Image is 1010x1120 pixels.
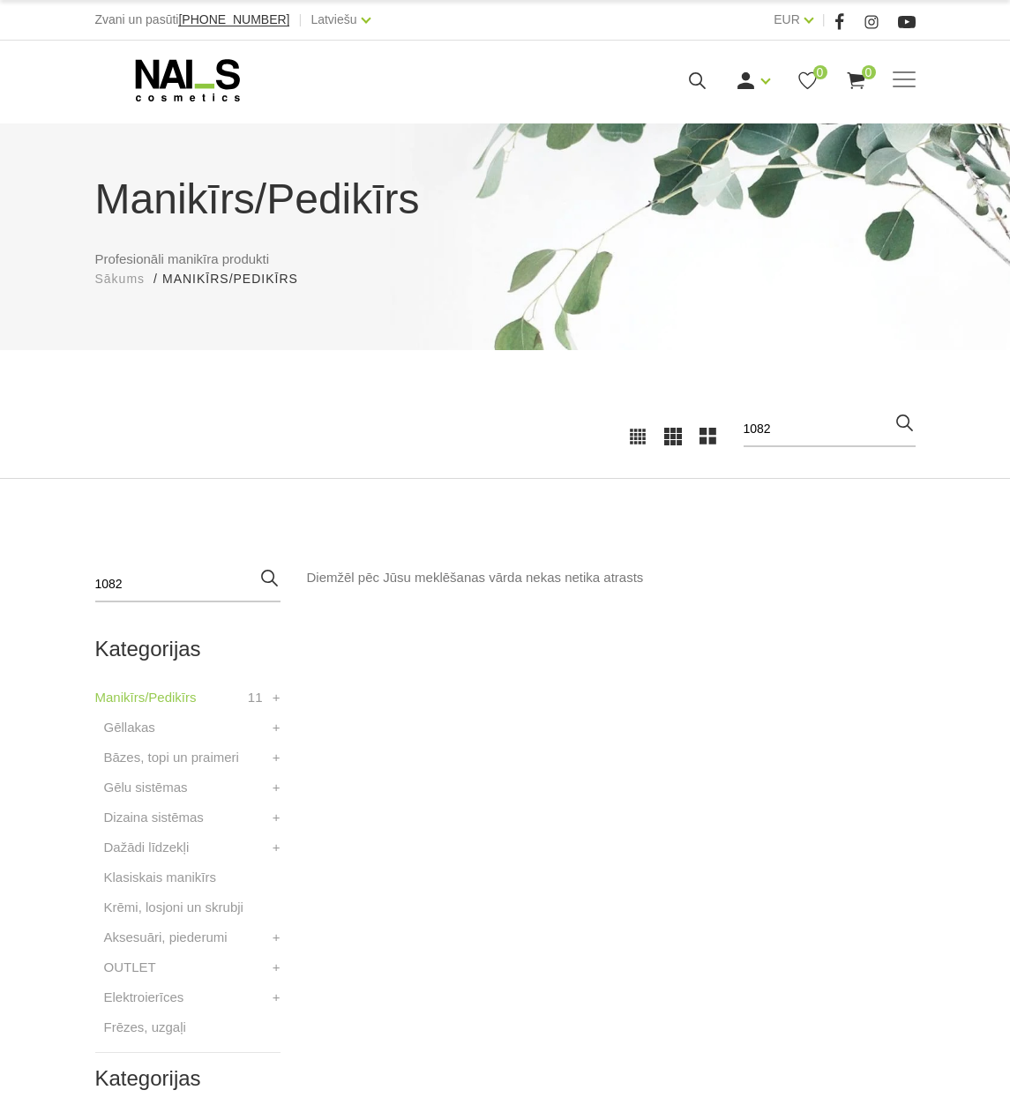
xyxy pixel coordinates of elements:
[104,957,156,978] a: OUTLET
[273,927,281,948] a: +
[95,567,281,602] input: Meklēt produktus ...
[845,70,867,92] a: 0
[162,270,316,288] li: Manikīrs/Pedikīrs
[104,897,243,918] a: Krēmi, losjoni un skrubji
[813,65,827,79] span: 0
[104,927,228,948] a: Aksesuāri, piederumi
[744,412,916,447] input: Meklēt produktus ...
[273,777,281,798] a: +
[104,717,155,738] a: Gēllakas
[95,272,146,286] span: Sākums
[797,70,819,92] a: 0
[310,9,356,30] a: Latviešu
[95,270,146,288] a: Sākums
[862,65,876,79] span: 0
[822,9,826,31] span: |
[82,168,929,288] div: Profesionāli manikīra produkti
[774,9,800,30] a: EUR
[307,567,916,588] div: Diemžēl pēc Jūsu meklēšanas vārda nekas netika atrasts
[95,1067,281,1090] h2: Kategorijas
[95,638,281,661] h2: Kategorijas
[273,987,281,1008] a: +
[178,13,289,26] a: [PHONE_NUMBER]
[104,807,204,828] a: Dizaina sistēmas
[298,9,302,31] span: |
[248,687,263,708] span: 11
[104,987,184,1008] a: Elektroierīces
[273,837,281,858] a: +
[104,1017,186,1038] a: Frēzes, uzgaļi
[95,168,916,231] h1: Manikīrs/Pedikīrs
[104,747,239,768] a: Bāzes, topi un praimeri
[95,687,197,708] a: Manikīrs/Pedikīrs
[95,9,290,31] div: Zvani un pasūti
[104,837,190,858] a: Dažādi līdzekļi
[273,957,281,978] a: +
[104,777,188,798] a: Gēlu sistēmas
[273,687,281,708] a: +
[273,807,281,828] a: +
[273,747,281,768] a: +
[273,717,281,738] a: +
[178,12,289,26] span: [PHONE_NUMBER]
[104,867,217,888] a: Klasiskais manikīrs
